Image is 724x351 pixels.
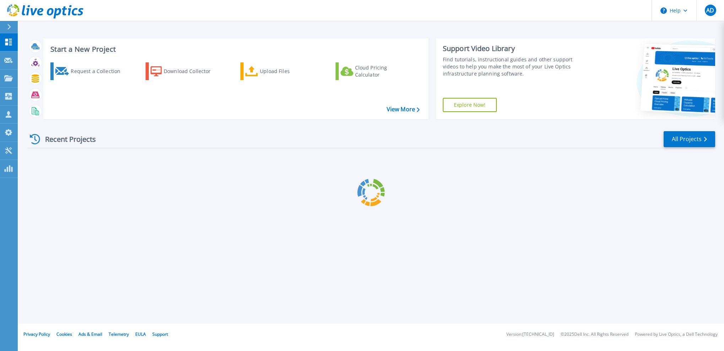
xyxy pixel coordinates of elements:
[78,331,102,337] a: Ads & Email
[27,130,105,148] div: Recent Projects
[443,44,586,53] div: Support Video Library
[50,62,130,80] a: Request a Collection
[561,332,628,337] li: © 2025 Dell Inc. All Rights Reserved
[387,106,420,113] a: View More
[706,7,714,13] span: AD
[71,64,127,78] div: Request a Collection
[23,331,50,337] a: Privacy Policy
[240,62,320,80] a: Upload Files
[336,62,415,80] a: Cloud Pricing Calculator
[56,331,72,337] a: Cookies
[506,332,554,337] li: Version: [TECHNICAL_ID]
[443,98,497,112] a: Explore Now!
[152,331,168,337] a: Support
[635,332,718,337] li: Powered by Live Optics, a Dell Technology
[664,131,715,147] a: All Projects
[443,56,586,77] div: Find tutorials, instructional guides and other support videos to help you make the most of your L...
[164,64,221,78] div: Download Collector
[109,331,129,337] a: Telemetry
[260,64,317,78] div: Upload Files
[135,331,146,337] a: EULA
[50,45,419,53] h3: Start a New Project
[146,62,225,80] a: Download Collector
[355,64,412,78] div: Cloud Pricing Calculator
